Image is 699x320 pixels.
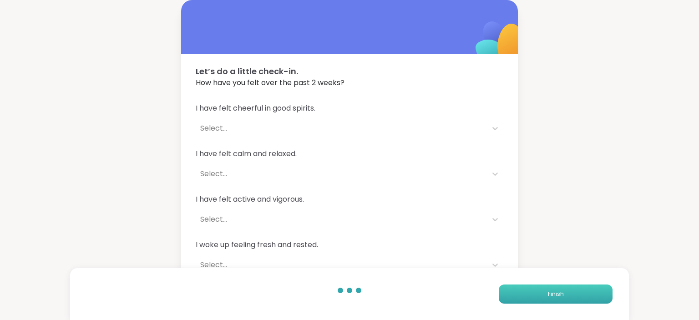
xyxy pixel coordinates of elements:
span: Let’s do a little check-in. [196,65,503,77]
span: How have you felt over the past 2 weeks? [196,77,503,88]
div: Select... [200,259,482,270]
button: Finish [499,284,613,304]
span: I woke up feeling fresh and rested. [196,239,503,250]
div: Select... [200,168,482,179]
div: Select... [200,214,482,225]
span: Finish [548,290,564,298]
span: I have felt calm and relaxed. [196,148,503,159]
span: I have felt cheerful in good spirits. [196,103,503,114]
div: Select... [200,123,482,134]
span: I have felt active and vigorous. [196,194,503,205]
